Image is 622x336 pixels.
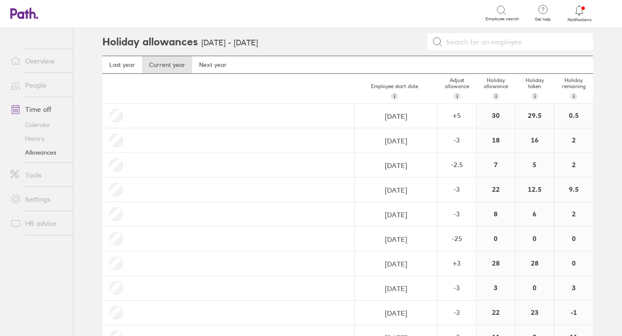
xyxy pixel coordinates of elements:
div: -3 [438,185,476,193]
a: Overview [3,52,73,70]
a: Allowances [3,146,73,159]
div: 2 [554,153,593,177]
input: dd/mm/yyyy [355,178,437,202]
h2: Holiday allowances [102,28,198,56]
div: 0 [515,276,554,300]
a: People [3,76,73,94]
div: 0 [515,227,554,251]
div: 22 [476,301,515,325]
a: Last year [102,56,142,73]
div: 2 [554,202,593,226]
span: i [573,93,574,100]
div: 23 [515,301,554,325]
input: Search for an employee [443,34,588,50]
div: -2.5 [438,161,476,168]
div: 28 [476,251,515,276]
div: + 3 [438,259,476,267]
div: 0.5 [554,104,593,128]
a: Settings [3,190,73,208]
a: Next year [192,56,234,73]
input: dd/mm/yyyy [355,104,437,128]
div: 0 [554,251,593,276]
a: Current year [142,56,192,73]
span: i [457,93,458,100]
div: 0 [476,227,515,251]
div: -25 [438,235,476,242]
div: 28 [515,251,554,276]
div: 6 [515,202,554,226]
div: Holiday allowance [476,74,515,103]
div: 12.5 [515,178,554,202]
div: -3 [438,308,476,316]
div: 16 [515,128,554,152]
span: Notifications [565,17,593,22]
div: Holiday remaining [554,74,593,103]
div: 5 [515,153,554,177]
span: i [534,93,536,100]
a: HR advice [3,215,73,232]
input: dd/mm/yyyy [355,276,437,301]
div: + 5 [438,111,476,119]
div: 0 [554,227,593,251]
div: 2 [554,128,593,152]
div: 7 [476,153,515,177]
div: 9.5 [554,178,593,202]
input: dd/mm/yyyy [355,129,437,153]
div: Holiday taken [515,74,554,103]
a: Tools [3,166,73,184]
a: Time off [3,101,73,118]
div: -3 [438,284,476,292]
div: Search [97,9,119,17]
span: i [394,93,395,100]
div: 3 [476,276,515,300]
a: Notifications [565,4,593,22]
div: 18 [476,128,515,152]
input: dd/mm/yyyy [355,227,437,251]
div: 29.5 [515,104,554,128]
div: Adjust allowance [438,74,476,103]
input: dd/mm/yyyy [355,252,437,276]
span: Employee search [486,16,519,22]
div: 22 [476,178,515,202]
div: 8 [476,202,515,226]
input: dd/mm/yyyy [355,301,437,325]
a: Calendar [3,118,73,132]
div: -3 [438,210,476,218]
h3: [DATE] - [DATE] [201,38,258,48]
div: -1 [554,301,593,325]
span: Get help [529,17,557,22]
div: 3 [554,276,593,300]
div: -3 [438,136,476,144]
span: i [495,93,497,100]
div: Employee start date [351,80,438,103]
input: dd/mm/yyyy [355,203,437,227]
div: 30 [476,104,515,128]
a: History [3,132,73,146]
input: dd/mm/yyyy [355,153,437,178]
